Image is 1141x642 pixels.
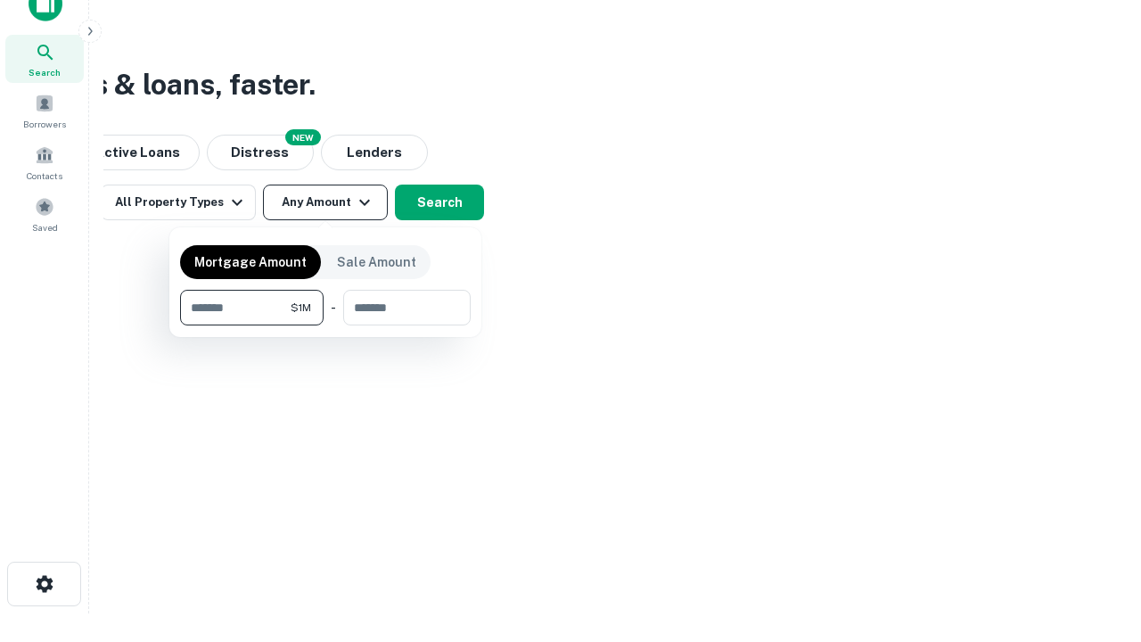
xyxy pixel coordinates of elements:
p: Mortgage Amount [194,252,307,272]
iframe: Chat Widget [1052,499,1141,585]
p: Sale Amount [337,252,416,272]
div: - [331,290,336,325]
span: $1M [291,300,311,316]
